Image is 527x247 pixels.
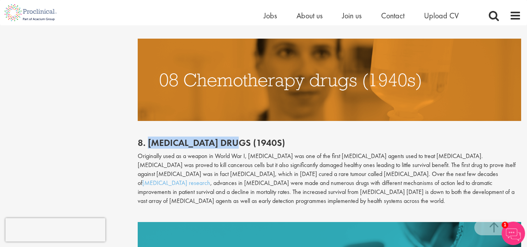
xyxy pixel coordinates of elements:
a: Contact [381,11,405,21]
a: [MEDICAL_DATA] research [142,179,210,187]
h2: 8. [MEDICAL_DATA] drugs (1940s) [138,138,521,148]
iframe: reCAPTCHA [5,218,105,242]
a: Upload CV [424,11,459,21]
span: 1 [502,222,508,228]
img: CHEMOTHERAPY DRUGS (1940S) [138,39,521,121]
p: Originally used as a weapon in World War I, [MEDICAL_DATA] was one of the first [MEDICAL_DATA] ag... [138,152,521,205]
a: Join us [342,11,362,21]
a: Jobs [264,11,277,21]
img: Chatbot [502,222,525,245]
a: About us [296,11,323,21]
